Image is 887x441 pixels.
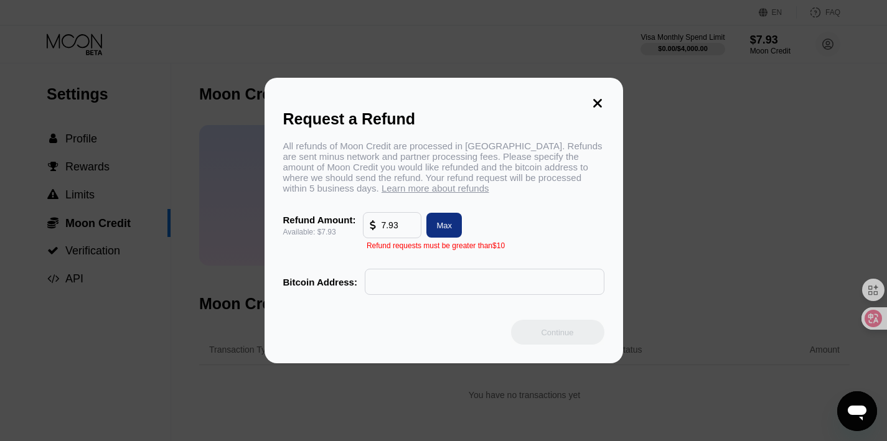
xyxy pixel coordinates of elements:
div: Available: $7.93 [283,228,356,236]
div: Request a Refund [283,110,604,128]
span: Learn more about refunds [382,183,489,193]
iframe: 用于启动消息传送窗口的按钮，正在对话 [837,391,877,431]
input: 10.00 [381,213,415,238]
div: Max [421,213,462,238]
div: Bitcoin Address: [283,277,357,287]
div: Max [436,220,452,231]
div: All refunds of Moon Credit are processed in [GEOGRAPHIC_DATA]. Refunds are sent minus network and... [283,141,604,193]
div: Refund Amount: [283,215,356,225]
div: Refund requests must be greater than $10 [367,241,505,250]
